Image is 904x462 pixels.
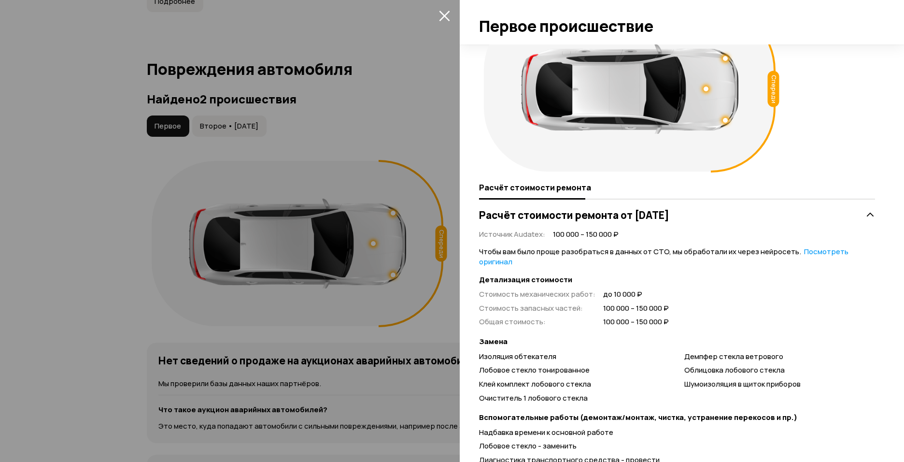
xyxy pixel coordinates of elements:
[603,289,669,300] span: до 10 000 ₽
[479,351,556,361] span: Изоляция обтекателя
[479,209,669,221] h3: Расчёт стоимости ремонта от [DATE]
[684,351,783,361] span: Демпфер стекла ветрового
[603,317,669,327] span: 100 000 – 150 000 ₽
[479,413,875,423] strong: Вспомогательные работы (демонтаж/монтаж, чистка, устранение перекосов и пр.)
[479,229,545,239] span: Источник Audatex :
[437,8,452,23] button: закрыть
[479,246,848,267] a: Посмотреть оригинал
[479,275,875,285] strong: Детализация стоимости
[479,427,613,437] span: Надбавка времени к основной работе
[479,393,588,403] span: Очиститель 1 лобового стекла
[553,230,619,240] span: 100 000 – 150 000 ₽
[479,365,590,375] span: Лобовое стекло тонированное
[684,379,801,389] span: Шумоизоляция в щиток приборов
[479,289,595,299] span: Стоимость механических работ :
[684,365,785,375] span: Облицовка лобового стекла
[479,183,591,192] span: Расчёт стоимости ремонта
[479,441,577,451] span: Лобовое стекло - заменить
[479,303,583,313] span: Стоимость запасных частей :
[603,303,669,314] span: 100 000 – 150 000 ₽
[479,246,848,267] span: Чтобы вам было проще разобраться в данных от СТО, мы обработали их через нейросеть.
[479,337,875,347] strong: Замена
[479,379,591,389] span: Клей комплект лобового стекла
[768,71,779,107] div: Спереди
[479,317,546,327] span: Общая стоимость :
